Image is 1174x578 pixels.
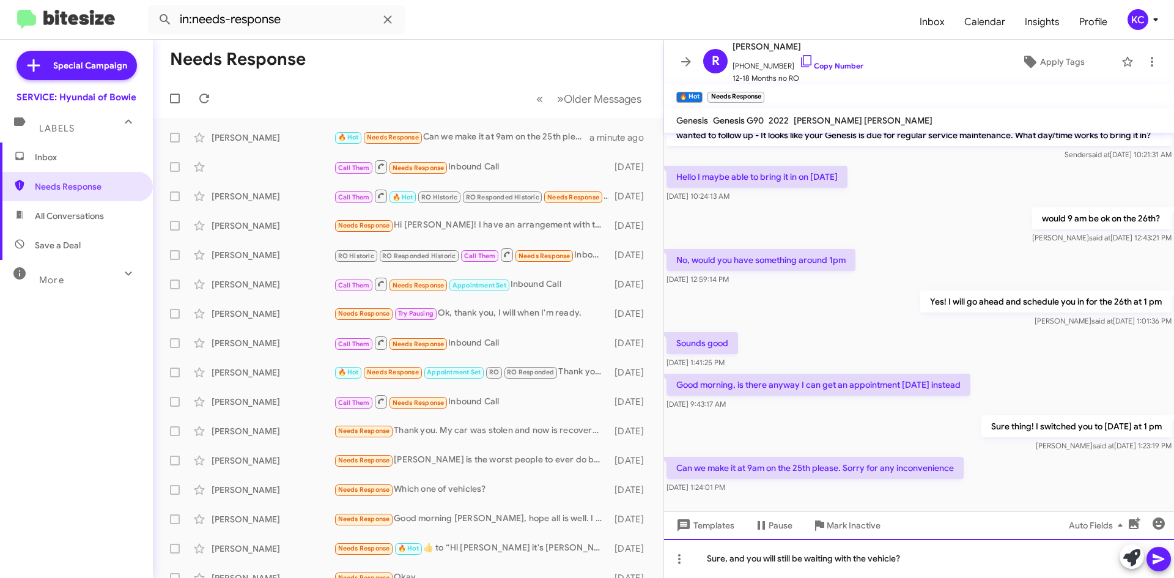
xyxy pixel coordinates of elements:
[769,514,792,536] span: Pause
[664,514,744,536] button: Templates
[1036,441,1172,450] span: [PERSON_NAME] [DATE] 1:23:19 PM
[608,425,654,437] div: [DATE]
[212,366,334,379] div: [PERSON_NAME]
[799,61,863,70] a: Copy Number
[530,86,649,111] nav: Page navigation example
[920,291,1172,313] p: Yes! I will go ahead and schedule you in for the 26th at 1 pm
[338,252,374,260] span: RO Historic
[212,454,334,467] div: [PERSON_NAME]
[676,92,703,103] small: 🔥 Hot
[589,132,654,144] div: a minute ago
[1035,316,1172,325] span: [PERSON_NAME] [DATE] 1:01:36 PM
[1089,233,1110,242] span: said at
[212,249,334,261] div: [PERSON_NAME]
[334,188,608,204] div: Inbound Call
[338,427,390,435] span: Needs Response
[608,454,654,467] div: [DATE]
[666,332,738,354] p: Sounds good
[338,281,370,289] span: Call Them
[1040,51,1085,73] span: Apply Tags
[338,133,359,141] span: 🔥 Hot
[827,514,880,536] span: Mark Inactive
[489,368,499,376] span: RO
[212,190,334,202] div: [PERSON_NAME]
[529,86,550,111] button: Previous
[744,514,802,536] button: Pause
[35,180,139,193] span: Needs Response
[550,86,649,111] button: Next
[1015,4,1069,40] a: Insights
[212,543,334,555] div: [PERSON_NAME]
[367,368,419,376] span: Needs Response
[393,281,445,289] span: Needs Response
[334,483,608,497] div: Which one of vehicles?
[338,309,390,317] span: Needs Response
[666,166,847,188] p: Hello I maybe able to bring it in on [DATE]
[338,368,359,376] span: 🔥 Hot
[367,133,419,141] span: Needs Response
[39,275,64,286] span: More
[334,394,608,409] div: Inbound Call
[427,368,481,376] span: Appointment Set
[334,365,608,379] div: Thank you 🙏🏽
[212,132,334,144] div: [PERSON_NAME]
[338,456,390,464] span: Needs Response
[769,115,789,126] span: 2022
[393,340,445,348] span: Needs Response
[338,399,370,407] span: Call Them
[910,4,954,40] a: Inbox
[1032,233,1172,242] span: [PERSON_NAME] [DATE] 12:43:21 PM
[547,193,599,201] span: Needs Response
[334,218,608,232] div: Hi [PERSON_NAME]! I have an arrangement with the GM where you guys pick up/drop off my car. Would...
[1117,9,1161,30] button: KC
[35,151,139,163] span: Inbox
[666,249,855,271] p: No, would you have something around 1pm
[452,281,506,289] span: Appointment Set
[338,515,390,523] span: Needs Response
[466,193,539,201] span: RO Responded Historic
[608,366,654,379] div: [DATE]
[733,54,863,72] span: [PHONE_NUMBER]
[990,51,1115,73] button: Apply Tags
[398,309,434,317] span: Try Pausing
[148,5,405,34] input: Search
[398,544,419,552] span: 🔥 Hot
[212,484,334,496] div: [PERSON_NAME]
[733,39,863,54] span: [PERSON_NAME]
[676,115,708,126] span: Genesis
[334,276,608,292] div: Inbound Call
[954,4,1015,40] span: Calendar
[664,539,1174,578] div: Sure, and you will still be waiting with the vehicle?
[338,544,390,552] span: Needs Response
[666,191,729,201] span: [DATE] 10:24:13 AM
[170,50,306,69] h1: Needs Response
[666,457,964,479] p: Can we make it at 9am on the 25th please. Sorry for any inconvenience
[666,374,970,396] p: Good morning, is there anyway I can get an appointment [DATE] instead
[393,399,445,407] span: Needs Response
[212,220,334,232] div: [PERSON_NAME]
[608,308,654,320] div: [DATE]
[334,159,608,174] div: Inbound Call
[334,541,608,555] div: ​👍​ to “ Hi [PERSON_NAME] it's [PERSON_NAME], Customer Service Specialist at Hyundai Genesis of B...
[1065,150,1172,159] span: Sender [DATE] 10:21:31 AM
[334,512,608,526] div: Good morning [PERSON_NAME], hope all is well. I believe it was Feb I had service done in [GEOGRAP...
[1069,4,1117,40] a: Profile
[212,425,334,437] div: [PERSON_NAME]
[212,337,334,349] div: [PERSON_NAME]
[17,91,136,103] div: SERVICE: Hyundai of Bowie
[608,543,654,555] div: [DATE]
[666,399,726,409] span: [DATE] 9:43:17 AM
[338,340,370,348] span: Call Them
[39,123,75,134] span: Labels
[507,368,554,376] span: RO Responded
[1091,316,1113,325] span: said at
[334,130,589,144] div: Can we make it at 9am on the 25th please. Sorry for any inconvenience
[666,483,725,492] span: [DATE] 1:24:01 PM
[666,358,725,367] span: [DATE] 1:41:25 PM
[212,513,334,525] div: [PERSON_NAME]
[608,249,654,261] div: [DATE]
[212,278,334,291] div: [PERSON_NAME]
[666,275,729,284] span: [DATE] 12:59:14 PM
[981,415,1172,437] p: Sure thing! I switched you to [DATE] at 1 pm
